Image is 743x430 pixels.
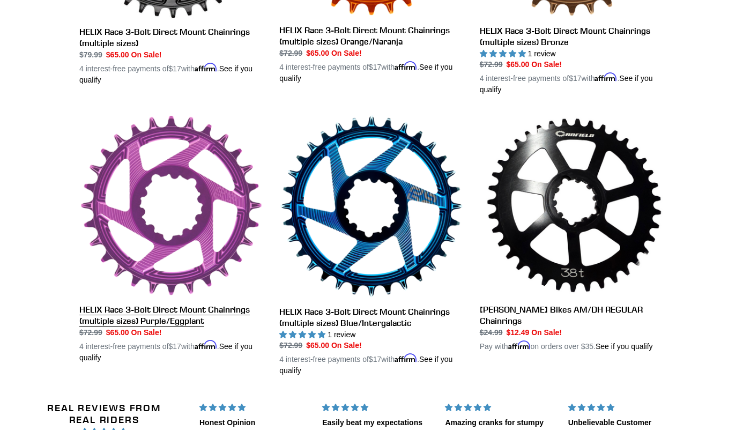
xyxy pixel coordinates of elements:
[322,418,432,428] div: Easily beat my expectations
[445,402,555,413] div: 5 stars
[568,402,678,413] div: 5 stars
[199,402,309,413] div: 5 stars
[37,402,170,425] h2: Real Reviews from Real Riders
[322,402,432,413] div: 5 stars
[199,418,309,428] div: Honest Opinion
